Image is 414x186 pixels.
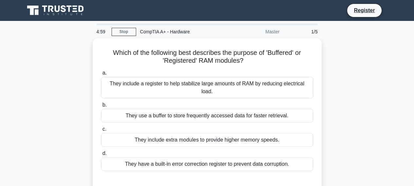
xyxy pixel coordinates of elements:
div: They include a register to help stabilize large amounts of RAM by reducing electrical load. [101,77,313,98]
div: They include extra modules to provide higher memory speeds. [101,133,313,147]
a: Register [350,6,379,14]
div: They use a buffer to store frequently accessed data for faster retrieval. [101,109,313,123]
div: 4:59 [93,25,112,38]
div: 1/5 [283,25,322,38]
span: b. [102,102,107,108]
div: CompTIA A+ - Hardware [136,25,226,38]
div: They have a built-in error correction register to prevent data corruption. [101,157,313,171]
h5: Which of the following best describes the purpose of 'Buffered' or 'Registered' RAM modules? [100,49,314,65]
span: d. [102,150,107,156]
div: Master [226,25,283,38]
a: Stop [112,28,136,36]
span: a. [102,70,107,76]
span: c. [102,126,106,132]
